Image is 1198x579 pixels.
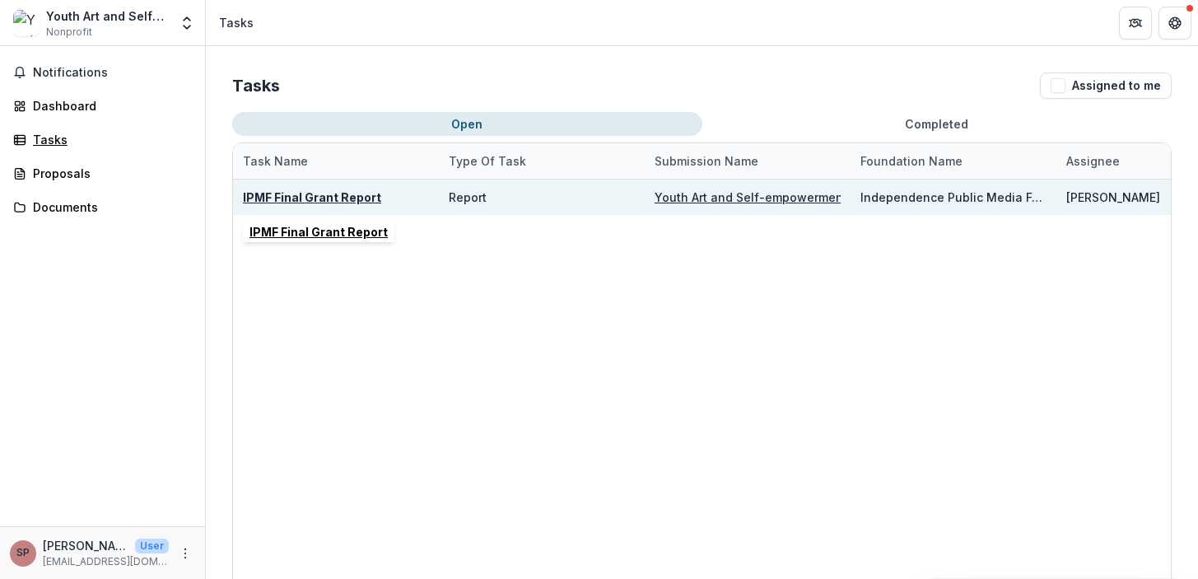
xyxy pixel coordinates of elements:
div: Tasks [219,14,254,31]
img: Youth Art and Self-empowerment Project [13,10,40,36]
button: More [175,544,195,563]
button: Assigned to me [1040,72,1172,99]
div: Submission Name [645,152,768,170]
div: [PERSON_NAME] [1066,189,1160,206]
a: Dashboard [7,92,198,119]
div: Submission Name [645,143,851,179]
nav: breadcrumb [212,11,260,35]
button: Notifications [7,59,198,86]
div: Assignee [1056,152,1130,170]
div: Task Name [233,152,318,170]
div: Proposals [33,165,185,182]
div: Task Name [233,143,439,179]
button: Open entity switcher [175,7,198,40]
div: Documents [33,198,185,216]
div: Foundation Name [851,143,1056,179]
a: Proposals [7,160,198,187]
div: Youth Art and Self-empowerment Project [46,7,169,25]
button: Partners [1119,7,1152,40]
p: User [135,539,169,553]
a: IPMF Final Grant Report [243,190,381,204]
button: Get Help [1158,7,1191,40]
a: Youth Art and Self-empowerment Project Video Team Project [655,190,1007,204]
div: Report [449,189,487,206]
span: Notifications [33,66,192,80]
div: Foundation Name [851,152,972,170]
p: [PERSON_NAME] [43,537,128,554]
div: Type of Task [439,143,645,179]
button: Completed [702,112,1172,136]
p: [EMAIL_ADDRESS][DOMAIN_NAME] [43,554,169,569]
a: Documents [7,194,198,221]
div: Tasks [33,131,185,148]
span: Nonprofit [46,25,92,40]
div: Independence Public Media Foundation [860,189,1047,206]
a: Tasks [7,126,198,153]
button: Open [232,112,702,136]
div: Stella Plenk [16,548,30,558]
div: Type of Task [439,152,536,170]
div: Dashboard [33,97,185,114]
h2: Tasks [232,76,280,96]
